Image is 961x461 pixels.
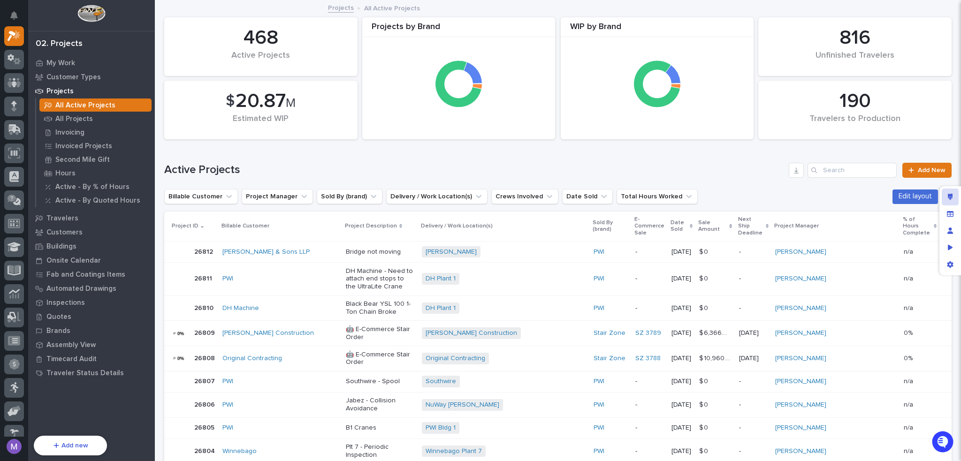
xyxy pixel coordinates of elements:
[699,246,710,256] p: $ 0
[222,275,233,283] a: PWI
[46,285,116,293] p: Automated Drawings
[739,401,768,409] p: -
[364,2,420,13] p: All Active Projects
[78,185,81,193] span: •
[226,92,235,110] span: $
[671,378,692,385] p: [DATE]
[194,353,217,363] p: 26808
[594,304,604,312] a: PWI
[222,329,314,337] a: [PERSON_NAME] Construction
[46,228,83,237] p: Customers
[194,302,215,312] p: 26810
[221,221,269,231] p: Billable Customer
[46,341,96,349] p: Assembly View
[635,447,664,455] p: -
[426,304,456,312] a: DH Plant 1
[164,321,952,346] tr: 2680926809 [PERSON_NAME] Construction 🤖 E-Commerce Stair Order[PERSON_NAME] Construction Stair Zo...
[739,378,768,385] p: -
[699,302,710,312] p: $ 0
[4,437,24,456] button: users-avatar
[145,135,171,146] button: See all
[194,327,217,337] p: 26809
[180,51,342,70] div: Active Projects
[775,275,826,283] a: [PERSON_NAME]
[236,91,286,111] span: 20.87
[164,163,785,177] h1: Active Projects
[55,169,76,178] p: Hours
[699,273,710,283] p: $ 0
[194,246,215,256] p: 26812
[46,214,78,223] p: Travelers
[55,128,84,137] p: Invoicing
[775,248,826,256] a: [PERSON_NAME]
[775,401,826,409] a: [PERSON_NAME]
[55,196,140,205] p: Active - By Quoted Hours
[775,378,826,385] a: [PERSON_NAME]
[46,73,101,82] p: Customer Types
[426,401,499,409] a: NuWay [PERSON_NAME]
[634,214,665,238] p: E-Commerce Sale
[222,304,259,312] a: DH Machine
[699,353,733,363] p: $ 10,960.00
[774,221,819,231] p: Project Manager
[29,160,76,167] span: [PERSON_NAME]
[77,5,105,22] img: Workspace Logo
[699,327,733,337] p: $ 6,366.00
[36,126,155,139] a: Invoicing
[164,346,952,371] tr: 2680826808 Original Contracting 🤖 E-Commerce Stair OrderOriginal Contracting Stair Zone SZ 3788 [...
[9,104,26,121] img: 1736555164131-43832dd5-751b-4058-ba23-39d91318e5a0
[594,355,625,363] a: Stair Zone
[426,447,482,455] a: Winnebago Plant 7
[942,239,959,256] div: Preview as
[9,225,17,233] div: 📖
[12,11,24,26] div: Notifications
[346,397,414,413] p: Jabez - Collision Avoidance
[28,295,155,310] a: Inspections
[593,218,628,235] p: Sold By (brand)
[242,189,313,204] button: Project Manager
[386,189,488,204] button: Delivery / Work Location(s)
[164,371,952,392] tr: 2680726807 PWI Southwire - SpoolSouthwire PWI -[DATE]$ 0$ 0 -[PERSON_NAME] n/an/a
[671,424,692,432] p: [DATE]
[28,253,155,267] a: Onsite Calendar
[421,221,493,231] p: Delivery / Work Location(s)
[671,447,692,455] p: [DATE]
[635,304,664,312] p: -
[739,447,768,455] p: -
[28,310,155,324] a: Quotes
[635,355,661,363] a: SZ 3788
[28,366,155,380] a: Traveler Status Details
[346,378,414,385] p: Southwire - Spool
[9,9,28,28] img: Stacker
[904,327,915,337] p: 0%
[328,2,354,13] a: Projects
[942,189,959,205] div: Edit layout
[904,376,915,385] p: n/a
[904,422,915,432] p: n/a
[931,430,956,455] iframe: Open customer support
[28,225,155,239] a: Customers
[34,436,107,455] button: Add new
[222,424,233,432] a: PWI
[46,257,101,265] p: Onsite Calendar
[36,39,83,49] div: 02. Projects
[904,399,915,409] p: n/a
[180,26,342,50] div: 468
[28,267,155,281] a: Fab and Coatings Items
[635,329,661,337] a: SZ 3789
[164,262,952,295] tr: 2681126811 PWI DH Machine - Need to attach end stops to the UltraLite CraneDH Plant 1 PWI -[DATE]...
[36,139,155,152] a: Invoiced Projects
[635,424,664,432] p: -
[346,351,414,367] p: 🤖 E-Commerce Stair Order
[739,424,768,432] p: -
[775,304,826,312] a: [PERSON_NAME]
[180,114,342,134] div: Estimated WIP
[346,325,414,341] p: 🤖 E-Commerce Stair Order
[345,221,397,231] p: Project Description
[774,26,936,50] div: 816
[617,189,698,204] button: Total Hours Worked
[699,376,710,385] p: $ 0
[594,275,604,283] a: PWI
[36,194,155,207] a: Active - By Quoted Hours
[194,446,217,455] p: 26804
